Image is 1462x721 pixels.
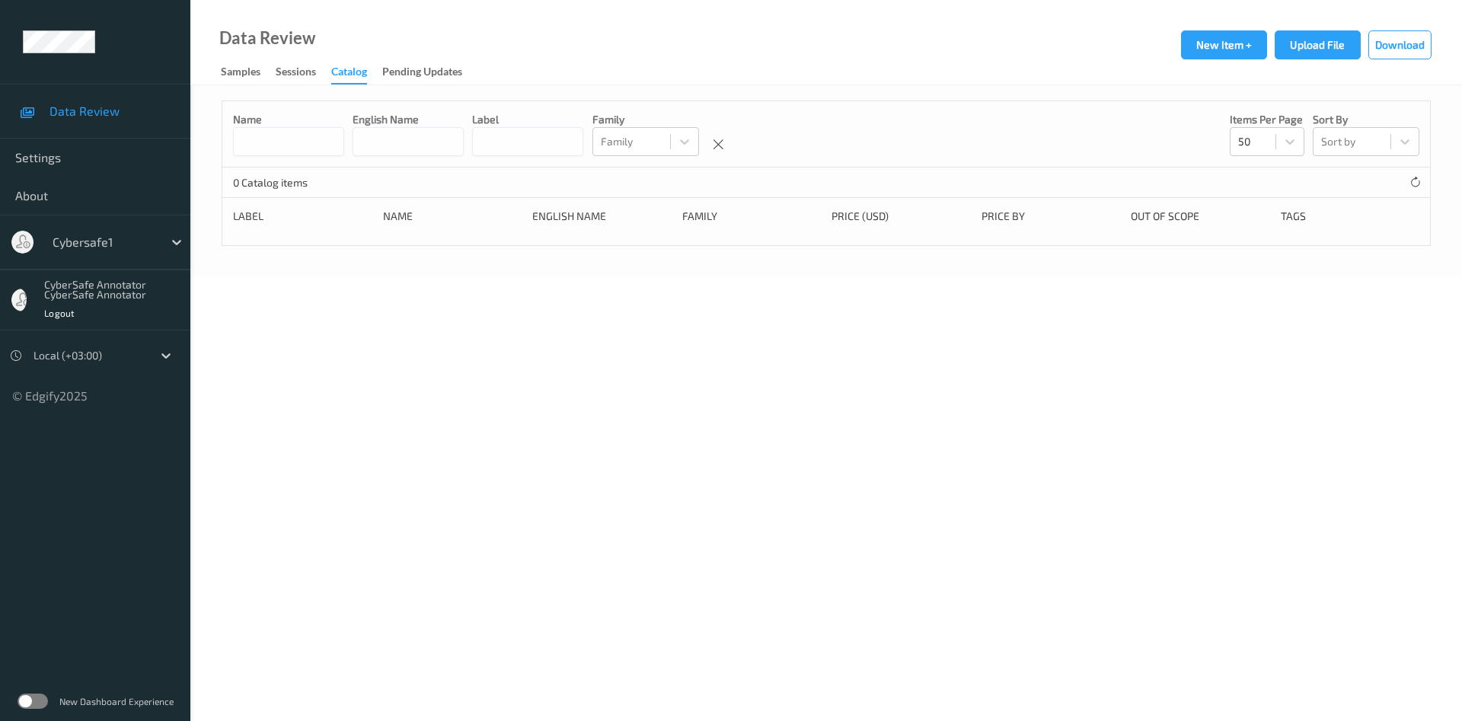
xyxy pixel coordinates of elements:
[233,209,372,224] div: Label
[982,209,1121,224] div: Price By
[331,62,382,85] a: Catalog
[1275,30,1361,59] button: Upload File
[276,62,331,83] a: Sessions
[592,112,699,127] p: Family
[832,209,971,224] div: Price (USD)
[682,209,822,224] div: Family
[382,62,477,83] a: Pending Updates
[331,64,367,85] div: Catalog
[219,30,315,46] div: Data Review
[1131,209,1270,224] div: Out of scope
[1313,112,1419,127] p: Sort by
[1230,112,1304,127] p: Items per page
[1181,30,1267,59] button: New Item +
[221,62,276,83] a: Samples
[532,209,672,224] div: English Name
[221,64,260,83] div: Samples
[233,112,344,127] p: Name
[472,112,583,127] p: Label
[353,112,464,127] p: English Name
[382,64,462,83] div: Pending Updates
[276,64,316,83] div: Sessions
[1368,30,1432,59] button: Download
[233,175,347,190] p: 0 Catalog items
[383,209,522,224] div: Name
[1281,209,1420,224] div: Tags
